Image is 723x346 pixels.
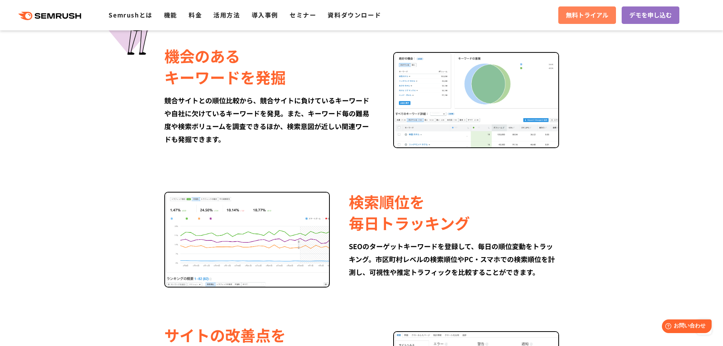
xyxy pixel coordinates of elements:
iframe: Help widget launcher [655,316,715,338]
a: デモを申し込む [622,6,679,24]
a: 活用方法 [213,10,240,19]
a: セミナー [290,10,316,19]
div: SEOのターゲットキーワードを登録して、毎日の順位変動をトラッキング。市区町村レベルの検索順位やPC・スマホでの検索順位を計測し、可視性や推定トラフィックを比較することができます。 [349,240,559,278]
a: 機能 [164,10,177,19]
span: 無料トライアル [566,10,608,20]
a: Semrushとは [109,10,152,19]
div: 機会のある キーワードを発掘 [164,45,374,88]
a: 資料ダウンロード [328,10,381,19]
div: 競合サイトとの順位比較から、競合サイトに負けているキーワードや自社に欠けているキーワードを発見。また、キーワード毎の難易度や検索ボリュームを調査できるほか、検索意図が近しい関連ワードも発掘できます。 [164,94,374,145]
span: デモを申し込む [629,10,672,20]
a: 導入事例 [252,10,278,19]
a: 料金 [189,10,202,19]
a: 無料トライアル [558,6,616,24]
div: 検索順位を 毎日トラッキング [349,191,559,234]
